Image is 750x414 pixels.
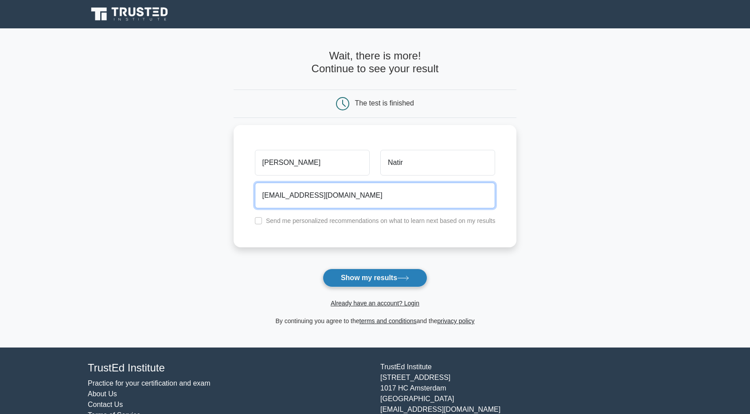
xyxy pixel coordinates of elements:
[228,316,522,326] div: By continuing you agree to the and the
[88,401,123,408] a: Contact Us
[88,379,211,387] a: Practice for your certification and exam
[234,50,517,75] h4: Wait, there is more! Continue to see your result
[266,217,496,224] label: Send me personalized recommendations on what to learn next based on my results
[255,183,496,208] input: Email
[88,390,117,398] a: About Us
[255,150,370,176] input: First name
[359,317,417,324] a: terms and conditions
[355,99,414,107] div: The test is finished
[437,317,475,324] a: privacy policy
[380,150,495,176] input: Last name
[323,269,427,287] button: Show my results
[331,300,419,307] a: Already have an account? Login
[88,362,370,375] h4: TrustEd Institute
